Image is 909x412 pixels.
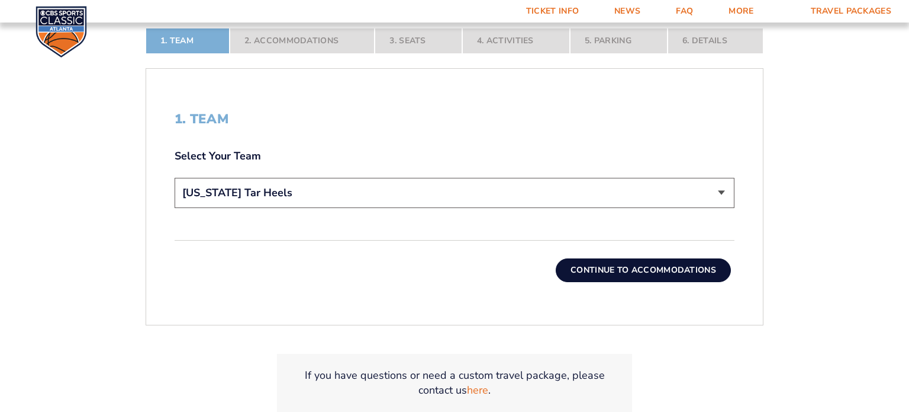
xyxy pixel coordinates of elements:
[36,6,87,58] img: CBS Sports Classic
[175,149,734,164] label: Select Your Team
[556,258,731,282] button: Continue To Accommodations
[467,383,488,398] a: here
[175,111,734,127] h2: 1. Team
[291,368,618,398] p: If you have questions or need a custom travel package, please contact us .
